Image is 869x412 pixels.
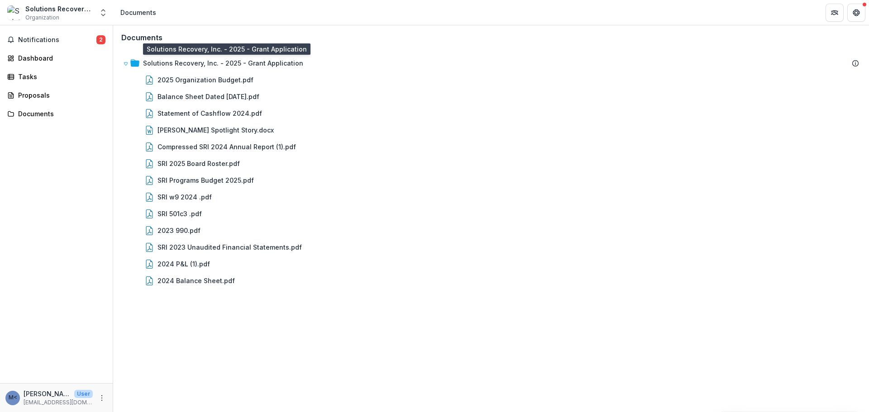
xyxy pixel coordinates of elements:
[119,55,863,71] div: Solutions Recovery, Inc. - 2025 - Grant Application
[119,155,863,172] div: SRI 2025 Board Roster.pdf
[847,4,865,22] button: Get Help
[158,209,202,218] div: SRI 501c3 .pdf
[24,389,71,398] p: [PERSON_NAME] <[PERSON_NAME][EMAIL_ADDRESS][DOMAIN_NAME]>
[119,239,863,256] div: SRI 2023 Unaudited Financial Statements.pdf
[158,276,235,285] div: 2024 Balance Sheet.pdf
[158,226,201,235] div: 2023 990.pdf
[119,138,863,155] div: Compressed SRI 2024 Annual Report (1).pdf
[4,69,109,84] a: Tasks
[96,393,107,403] button: More
[158,75,253,85] div: 2025 Organization Budget.pdf
[4,33,109,47] button: Notifications2
[18,36,96,44] span: Notifications
[4,51,109,66] a: Dashboard
[25,4,93,14] div: Solutions Recovery, Inc.
[18,72,102,81] div: Tasks
[9,395,17,401] div: Megan Edwards <megan@solutionsrecovery.org>
[18,109,102,118] div: Documents
[826,4,844,22] button: Partners
[119,189,863,205] div: SRI w9 2024 .pdf
[119,272,863,289] div: 2024 Balance Sheet.pdf
[25,14,59,22] span: Organization
[119,71,863,88] div: 2025 Organization Budget.pdf
[119,172,863,189] div: SRI Programs Budget 2025.pdf
[119,55,863,289] div: Solutions Recovery, Inc. - 2025 - Grant Application2025 Organization Budget.pdfBalance Sheet Date...
[4,88,109,103] a: Proposals
[18,53,102,63] div: Dashboard
[96,35,105,44] span: 2
[119,88,863,105] div: Balance Sheet Dated [DATE].pdf
[121,33,162,42] h3: Documents
[158,159,240,168] div: SRI 2025 Board Roster.pdf
[4,106,109,121] a: Documents
[158,92,259,101] div: Balance Sheet Dated [DATE].pdf
[119,256,863,272] div: 2024 P&L (1).pdf
[120,8,156,17] div: Documents
[158,175,254,185] div: SRI Programs Budget 2025.pdf
[74,390,93,398] p: User
[158,142,296,152] div: Compressed SRI 2024 Annual Report (1).pdf
[97,4,110,22] button: Open entity switcher
[158,242,302,252] div: SRI 2023 Unaudited Financial Statements.pdf
[119,222,863,239] div: 2023 990.pdf
[119,105,863,122] div: Statement of Cashflow 2024.pdf
[158,125,274,135] div: [PERSON_NAME] Spotlight Story.docx
[158,259,210,269] div: 2024 P&L (1).pdf
[18,90,102,100] div: Proposals
[158,109,262,118] div: Statement of Cashflow 2024.pdf
[143,58,303,68] div: Solutions Recovery, Inc. - 2025 - Grant Application
[117,6,160,19] nav: breadcrumb
[158,192,212,202] div: SRI w9 2024 .pdf
[119,205,863,222] div: SRI 501c3 .pdf
[24,398,93,407] p: [EMAIL_ADDRESS][DOMAIN_NAME]
[7,5,22,20] img: Solutions Recovery, Inc.
[119,122,863,138] div: [PERSON_NAME] Spotlight Story.docx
